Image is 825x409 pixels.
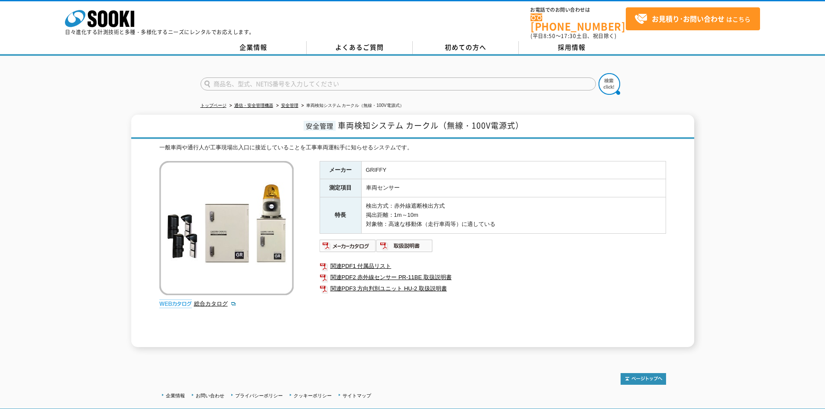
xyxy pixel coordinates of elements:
a: 関連PDF1 付属品リスト [320,261,666,272]
td: 検出方式：赤外線遮断検出方式 掲出距離：1m～10m 対象物：高速な移動体（走行車両等）に適している [361,197,666,233]
span: 車両検知システム カークル（無線・100V電源式） [338,119,524,131]
div: 一般車両や通行人が工事現場出入口に接近していることを工事車両運転手に知らせるシステムです。 [159,143,666,152]
span: 17:30 [561,32,576,40]
span: お電話でのお問い合わせは [531,7,626,13]
img: トップページへ [621,373,666,385]
th: 特長 [320,197,361,233]
span: はこちら [634,13,751,26]
img: 取扱説明書 [376,239,433,253]
th: メーカー [320,161,361,179]
a: お見積り･お問い合わせはこちら [626,7,760,30]
a: 初めての方へ [413,41,519,54]
a: 企業情報 [201,41,307,54]
a: [PHONE_NUMBER] [531,13,626,31]
a: よくあるご質問 [307,41,413,54]
strong: お見積り･お問い合わせ [652,13,725,24]
input: 商品名、型式、NETIS番号を入力してください [201,77,596,90]
a: プライバシーポリシー [235,393,283,398]
span: 安全管理 [304,121,336,131]
a: 関連PDF2 赤外線センサー PR-11BE 取扱説明書 [320,272,666,283]
img: メーカーカタログ [320,239,376,253]
td: 車両センサー [361,179,666,197]
a: メーカーカタログ [320,245,376,251]
a: 取扱説明書 [376,245,433,251]
a: 通信・安全管理機器 [234,103,273,108]
img: btn_search.png [599,73,620,95]
a: 採用情報 [519,41,625,54]
a: トップページ [201,103,226,108]
span: 8:50 [544,32,556,40]
a: 企業情報 [166,393,185,398]
p: 日々進化する計測技術と多種・多様化するニーズにレンタルでお応えします。 [65,29,255,35]
a: お問い合わせ [196,393,224,398]
th: 測定項目 [320,179,361,197]
a: サイトマップ [343,393,371,398]
td: GRIFFY [361,161,666,179]
a: クッキーポリシー [294,393,332,398]
a: 関連PDF3 方向判別ユニット HU-2 取扱説明書 [320,283,666,294]
img: webカタログ [159,300,192,308]
a: 総合カタログ [194,300,236,307]
a: 安全管理 [281,103,298,108]
span: 初めての方へ [445,42,486,52]
span: (平日 ～ 土日、祝日除く) [531,32,616,40]
img: 車両検知システム カークル（無線・100V電源式） [159,161,294,295]
li: 車両検知システム カークル（無線・100V電源式） [300,101,404,110]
